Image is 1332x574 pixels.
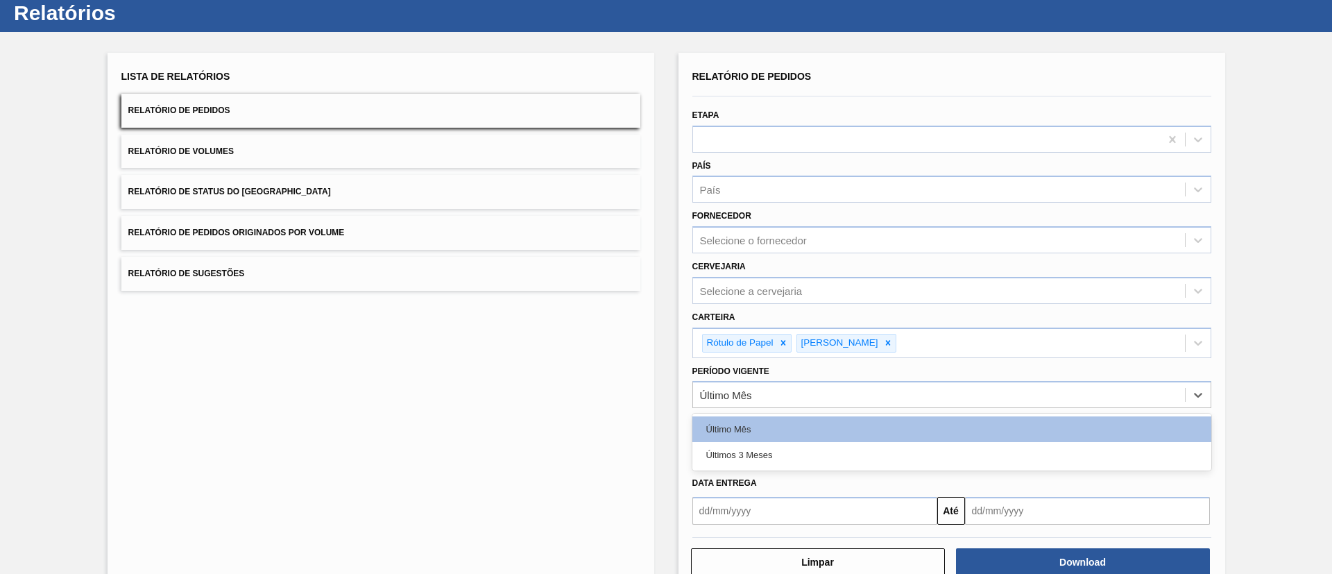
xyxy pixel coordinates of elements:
[692,262,746,271] label: Cervejaria
[700,235,807,246] div: Selecione o fornecedor
[128,105,230,115] span: Relatório de Pedidos
[703,335,776,352] div: Rótulo de Papel
[700,389,752,401] div: Último Mês
[700,184,721,196] div: País
[937,497,965,525] button: Até
[692,312,735,322] label: Carteira
[692,110,719,120] label: Etapa
[121,71,230,82] span: Lista de Relatórios
[14,5,260,21] h1: Relatórios
[128,146,234,156] span: Relatório de Volumes
[692,497,937,525] input: dd/mm/yyyy
[121,257,640,291] button: Relatório de Sugestões
[128,228,345,237] span: Relatório de Pedidos Originados por Volume
[692,366,769,376] label: Período Vigente
[692,478,757,488] span: Data entrega
[692,416,1211,442] div: Último Mês
[700,285,803,296] div: Selecione a cervejaria
[692,442,1211,468] div: Últimos 3 Meses
[128,269,245,278] span: Relatório de Sugestões
[692,161,711,171] label: País
[121,216,640,250] button: Relatório de Pedidos Originados por Volume
[121,135,640,169] button: Relatório de Volumes
[797,335,880,352] div: [PERSON_NAME]
[121,175,640,209] button: Relatório de Status do [GEOGRAPHIC_DATA]
[128,187,331,196] span: Relatório de Status do [GEOGRAPHIC_DATA]
[965,497,1210,525] input: dd/mm/yyyy
[121,94,640,128] button: Relatório de Pedidos
[692,211,751,221] label: Fornecedor
[692,71,812,82] span: Relatório de Pedidos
